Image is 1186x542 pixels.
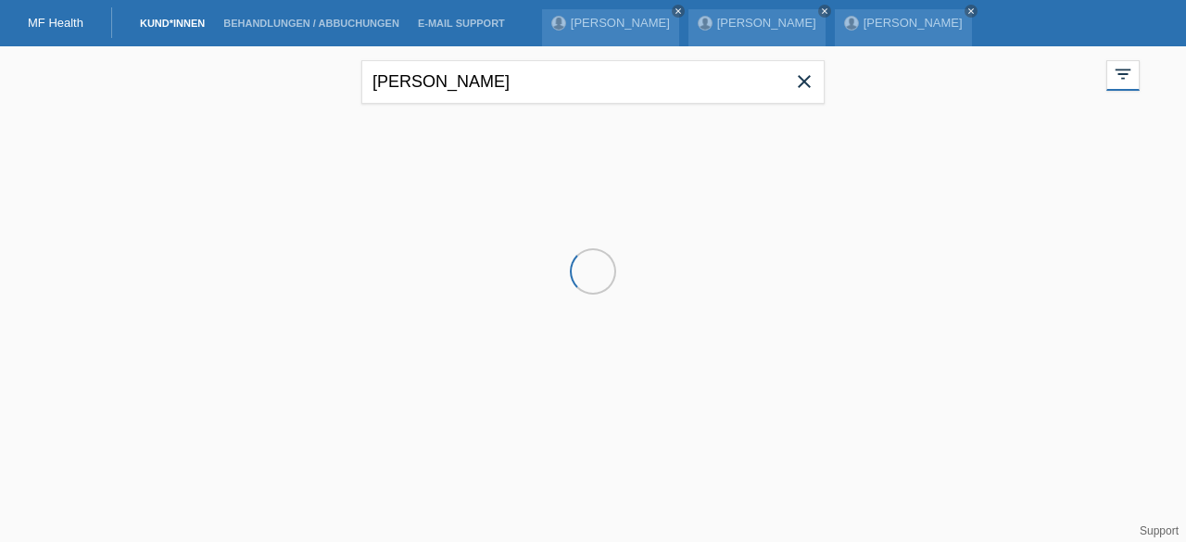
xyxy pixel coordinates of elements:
[820,6,829,16] i: close
[818,5,831,18] a: close
[966,6,976,16] i: close
[361,60,825,104] input: Suche...
[965,5,978,18] a: close
[674,6,683,16] i: close
[793,70,815,93] i: close
[1113,64,1133,84] i: filter_list
[214,18,409,29] a: Behandlungen / Abbuchungen
[1140,524,1179,537] a: Support
[864,16,963,30] a: [PERSON_NAME]
[131,18,214,29] a: Kund*innen
[28,16,83,30] a: MF Health
[571,16,670,30] a: [PERSON_NAME]
[717,16,816,30] a: [PERSON_NAME]
[409,18,514,29] a: E-Mail Support
[672,5,685,18] a: close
